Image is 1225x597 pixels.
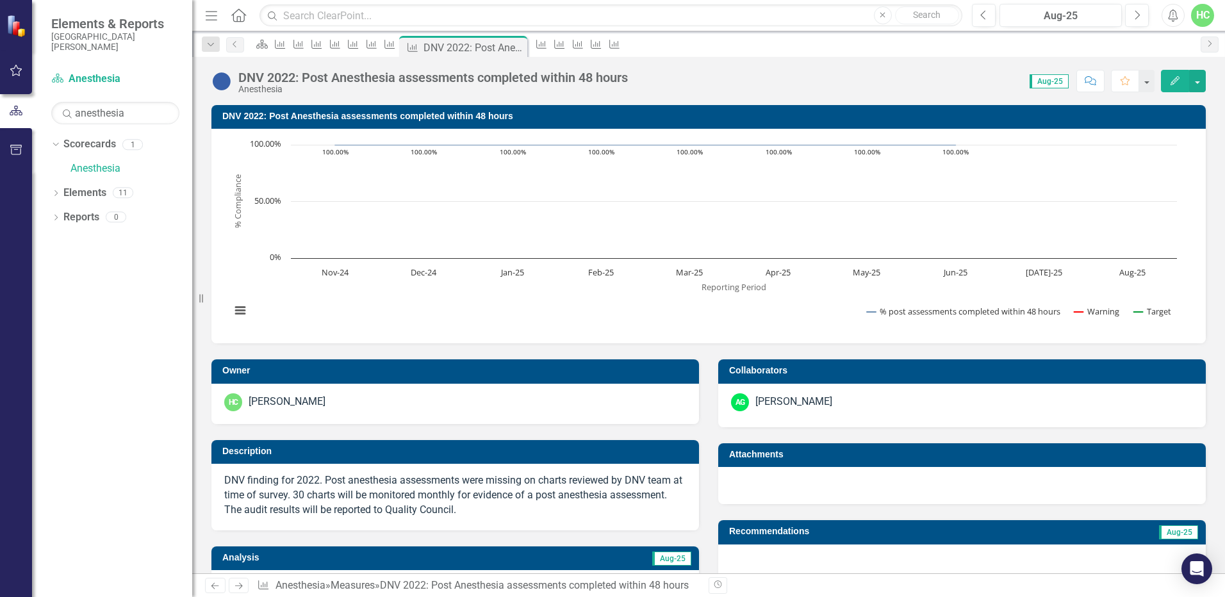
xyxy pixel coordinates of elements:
[211,71,232,92] img: No Information
[254,195,281,206] text: 50.00%
[652,552,691,566] span: Aug-25
[222,553,447,562] h3: Analysis
[63,137,116,152] a: Scorecards
[222,446,693,456] h3: Description
[755,395,832,409] div: [PERSON_NAME]
[867,306,1061,317] button: Show % post assessments completed within 48 hours
[1119,266,1146,278] text: Aug-25
[333,142,958,147] g: % post assessments completed within 48 hours, line 1 of 3 with 10 data points.
[122,139,143,150] div: 1
[224,138,1183,331] svg: Interactive chart
[676,266,703,278] text: Mar-25
[51,31,179,53] small: [GEOGRAPHIC_DATA][PERSON_NAME]
[250,138,281,149] text: 100.00%
[249,395,325,409] div: [PERSON_NAME]
[238,85,628,94] div: Anesthesia
[224,138,1193,331] div: Chart. Highcharts interactive chart.
[270,251,281,263] text: 0%
[731,393,749,411] div: AG
[411,147,437,156] text: 100.00%
[766,266,791,278] text: Apr-25
[702,281,766,293] text: Reporting Period
[63,186,106,200] a: Elements
[224,473,686,518] p: DNV finding for 2022. Post anesthesia assessments were missing on charts reviewed by DNV team at ...
[224,393,242,411] div: HC
[677,147,703,156] text: 100.00%
[63,210,99,225] a: Reports
[942,266,967,278] text: Jun-25
[588,147,614,156] text: 100.00%
[500,147,526,156] text: 100.00%
[729,366,1199,375] h3: Collaborators
[322,266,349,278] text: Nov-24
[1159,525,1198,539] span: Aug-25
[423,40,524,56] div: DNV 2022: Post Anesthesia assessments completed within 48 hours
[1074,306,1120,317] button: Show Warning
[222,111,1199,121] h3: DNV 2022: Post Anesthesia assessments completed within 48 hours
[380,579,689,591] div: DNV 2022: Post Anesthesia assessments completed within 48 hours
[854,147,880,156] text: 100.00%
[1030,74,1069,88] span: Aug-25
[275,579,325,591] a: Anesthesia
[999,4,1122,27] button: Aug-25
[232,175,243,229] text: % Compliance
[51,72,179,86] a: Anesthesia
[259,4,962,27] input: Search ClearPoint...
[222,366,693,375] h3: Owner
[729,527,1042,536] h3: Recommendations
[1191,4,1214,27] button: HC
[500,266,524,278] text: Jan-25
[1181,553,1212,584] div: Open Intercom Messenger
[6,15,29,37] img: ClearPoint Strategy
[895,6,959,24] button: Search
[729,450,1199,459] h3: Attachments
[913,10,941,20] span: Search
[1134,306,1172,317] button: Show Target
[331,579,375,591] a: Measures
[51,16,179,31] span: Elements & Reports
[257,578,699,593] div: » »
[231,302,249,320] button: View chart menu, Chart
[588,266,614,278] text: Feb-25
[942,147,969,156] text: 100.00%
[1026,266,1062,278] text: [DATE]-25
[411,266,437,278] text: Dec-24
[70,161,192,176] a: Anesthesia
[322,147,349,156] text: 100.00%
[853,266,880,278] text: May-25
[113,188,133,199] div: 11
[766,147,792,156] text: 100.00%
[51,102,179,124] input: Search Below...
[1004,8,1117,24] div: Aug-25
[106,212,126,223] div: 0
[238,70,628,85] div: DNV 2022: Post Anesthesia assessments completed within 48 hours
